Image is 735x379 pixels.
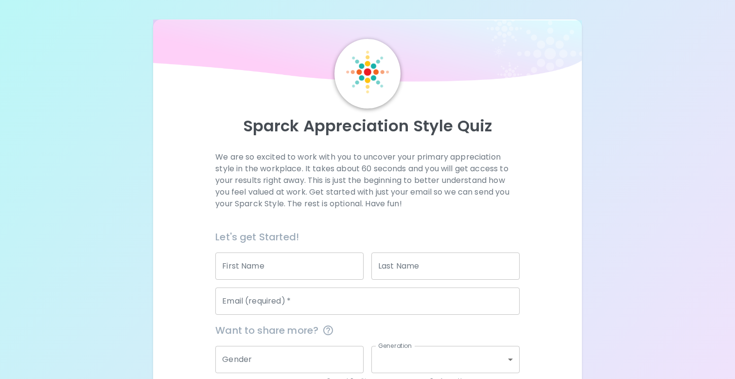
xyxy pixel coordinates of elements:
[153,19,582,87] img: wave
[215,229,519,245] h6: Let's get Started!
[215,323,519,338] span: Want to share more?
[215,151,519,210] p: We are so excited to work with you to uncover your primary appreciation style in the workplace. I...
[378,342,412,350] label: Generation
[322,325,334,336] svg: This information is completely confidential and only used for aggregated appreciation studies at ...
[165,116,570,136] p: Sparck Appreciation Style Quiz
[346,51,389,93] img: Sparck Logo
